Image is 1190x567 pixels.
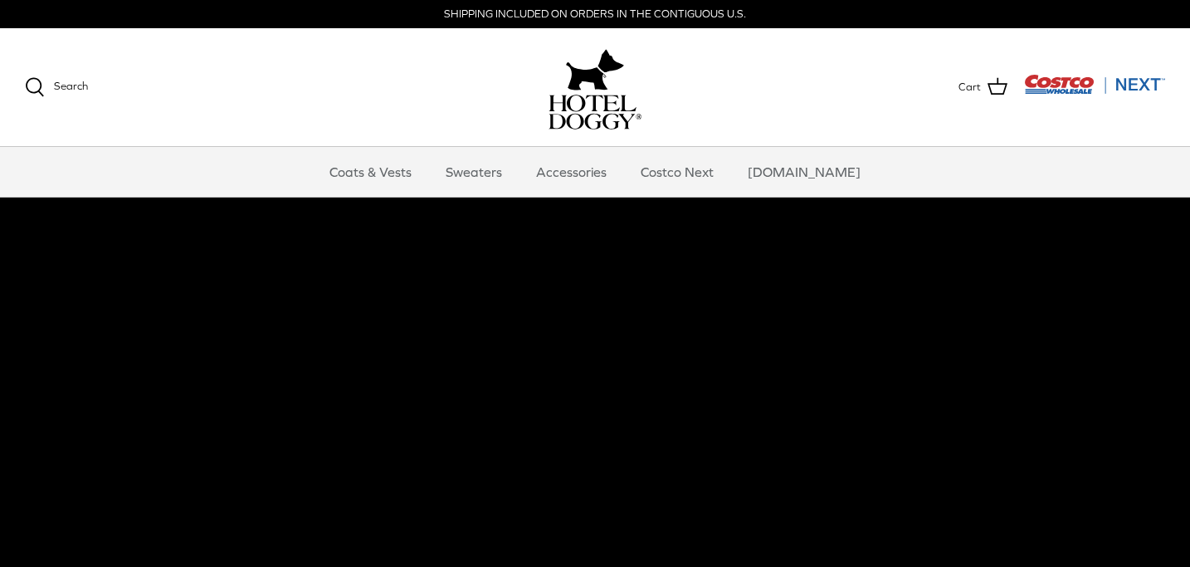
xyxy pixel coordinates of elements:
span: Search [54,80,88,92]
a: Cart [958,76,1007,98]
a: Coats & Vests [315,147,427,197]
span: Cart [958,79,981,96]
a: Sweaters [431,147,517,197]
a: Accessories [521,147,622,197]
a: [DOMAIN_NAME] [733,147,875,197]
img: hoteldoggy.com [566,45,624,95]
a: Visit Costco Next [1024,85,1165,97]
a: hoteldoggy.com hoteldoggycom [549,45,641,130]
img: hoteldoggycom [549,95,641,130]
a: Search [25,77,88,97]
a: Costco Next [626,147,729,197]
img: Costco Next [1024,74,1165,95]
